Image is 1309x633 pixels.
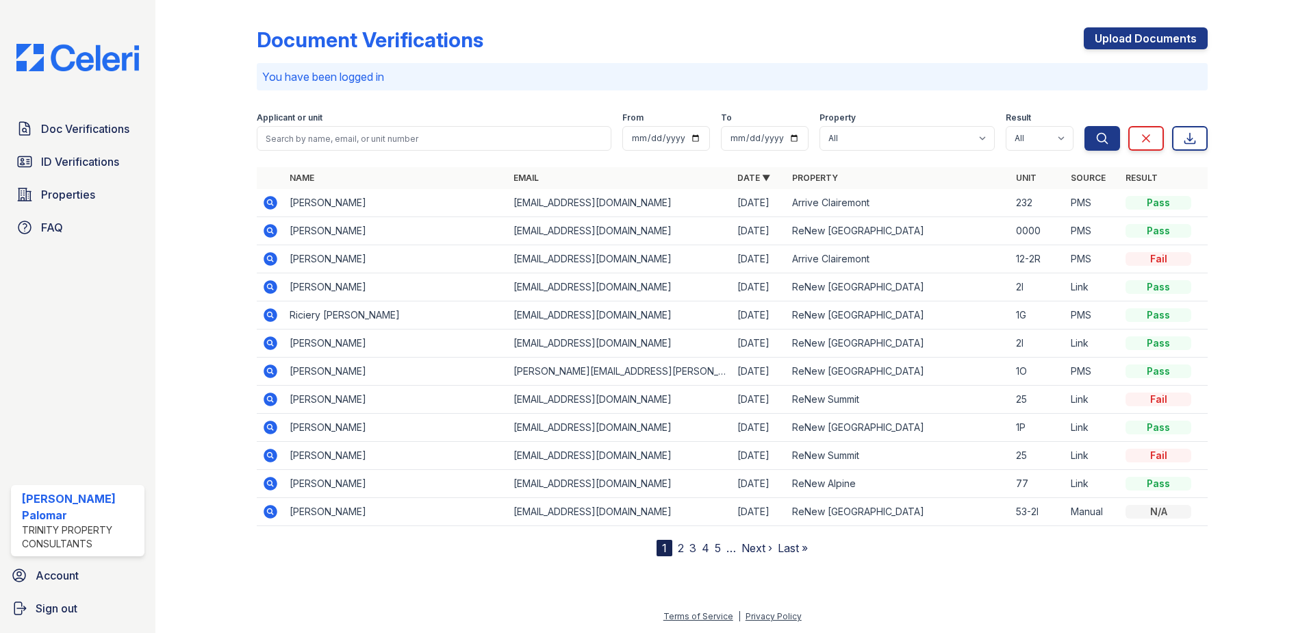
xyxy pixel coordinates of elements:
td: [PERSON_NAME] [284,189,508,217]
td: 12-2R [1011,245,1065,273]
a: FAQ [11,214,144,241]
label: Property [819,112,856,123]
td: [DATE] [732,386,787,414]
td: [PERSON_NAME] [284,358,508,386]
a: 3 [689,541,696,555]
td: [EMAIL_ADDRESS][DOMAIN_NAME] [508,330,732,358]
td: 25 [1011,442,1065,470]
span: Account [36,567,79,584]
div: Trinity Property Consultants [22,523,139,551]
a: Privacy Policy [746,611,802,621]
div: Pass [1126,477,1191,491]
td: ReNew [GEOGRAPHIC_DATA] [787,217,1011,245]
td: 1G [1011,301,1065,330]
a: Email [513,173,539,183]
div: Fail [1126,449,1191,462]
a: Account [5,562,150,589]
div: Pass [1126,421,1191,434]
td: 53-2I [1011,498,1065,526]
a: ID Verifications [11,148,144,175]
td: 2I [1011,273,1065,301]
td: [EMAIL_ADDRESS][DOMAIN_NAME] [508,217,732,245]
td: 232 [1011,189,1065,217]
div: Pass [1126,196,1191,210]
span: FAQ [41,219,63,236]
td: ReNew Summit [787,386,1011,414]
div: Document Verifications [257,27,483,52]
td: Link [1065,470,1120,498]
div: Fail [1126,393,1191,406]
a: Last » [778,541,808,555]
label: Applicant or unit [257,112,322,123]
td: Riciery [PERSON_NAME] [284,301,508,330]
a: Sign out [5,595,150,622]
a: Terms of Service [663,611,733,621]
div: | [738,611,741,621]
td: [EMAIL_ADDRESS][DOMAIN_NAME] [508,273,732,301]
td: [DATE] [732,217,787,245]
a: Next › [741,541,772,555]
p: You have been logged in [262,69,1202,85]
td: [DATE] [732,498,787,526]
a: Result [1126,173,1158,183]
td: 0000 [1011,217,1065,245]
a: Property [792,173,838,183]
label: To [721,112,732,123]
td: [EMAIL_ADDRESS][DOMAIN_NAME] [508,498,732,526]
td: [DATE] [732,470,787,498]
a: Doc Verifications [11,115,144,142]
a: Source [1071,173,1106,183]
td: PMS [1065,189,1120,217]
a: 4 [702,541,709,555]
td: Arrive Clairemont [787,245,1011,273]
td: [PERSON_NAME][EMAIL_ADDRESS][PERSON_NAME][DOMAIN_NAME] [508,358,732,386]
td: [DATE] [732,358,787,386]
a: Date ▼ [737,173,770,183]
td: Manual [1065,498,1120,526]
td: [EMAIL_ADDRESS][DOMAIN_NAME] [508,442,732,470]
a: Name [290,173,314,183]
a: 5 [715,541,721,555]
div: Pass [1126,224,1191,238]
td: PMS [1065,217,1120,245]
td: Link [1065,386,1120,414]
div: N/A [1126,505,1191,519]
td: Link [1065,330,1120,358]
td: ReNew [GEOGRAPHIC_DATA] [787,498,1011,526]
a: Unit [1016,173,1037,183]
div: 1 [657,540,672,556]
td: [DATE] [732,301,787,330]
td: [EMAIL_ADDRESS][DOMAIN_NAME] [508,245,732,273]
div: Pass [1126,280,1191,294]
td: PMS [1065,301,1120,330]
div: Pass [1126,336,1191,350]
td: ReNew [GEOGRAPHIC_DATA] [787,358,1011,386]
td: 2I [1011,330,1065,358]
td: [PERSON_NAME] [284,245,508,273]
td: [PERSON_NAME] [284,442,508,470]
td: PMS [1065,358,1120,386]
label: From [622,112,644,123]
td: 77 [1011,470,1065,498]
span: … [726,540,736,556]
td: [PERSON_NAME] [284,330,508,358]
td: [DATE] [732,330,787,358]
td: [EMAIL_ADDRESS][DOMAIN_NAME] [508,189,732,217]
td: [DATE] [732,273,787,301]
div: Fail [1126,252,1191,266]
td: 1P [1011,414,1065,442]
td: [PERSON_NAME] [284,217,508,245]
td: [DATE] [732,189,787,217]
td: [PERSON_NAME] [284,470,508,498]
td: [EMAIL_ADDRESS][DOMAIN_NAME] [508,470,732,498]
td: [PERSON_NAME] [284,498,508,526]
td: [PERSON_NAME] [284,273,508,301]
span: ID Verifications [41,153,119,170]
span: Properties [41,186,95,203]
td: Link [1065,414,1120,442]
a: Upload Documents [1084,27,1208,49]
td: [EMAIL_ADDRESS][DOMAIN_NAME] [508,301,732,330]
td: ReNew [GEOGRAPHIC_DATA] [787,330,1011,358]
td: Link [1065,273,1120,301]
